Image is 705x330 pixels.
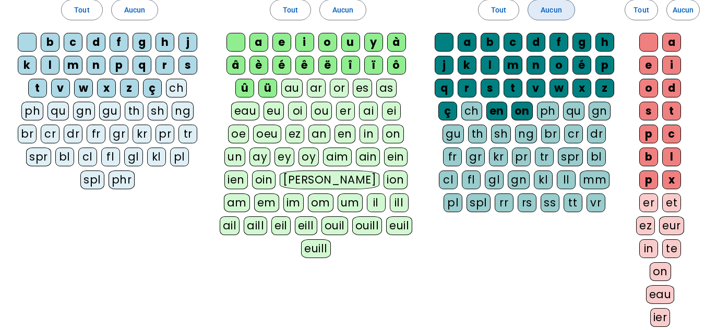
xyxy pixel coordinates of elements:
[356,148,380,166] div: ain
[444,193,462,212] div: pl
[99,102,121,120] div: gu
[235,79,254,97] div: û
[80,170,104,189] div: spl
[224,170,248,189] div: ien
[120,79,139,97] div: z
[541,193,559,212] div: ss
[634,4,649,16] span: Tout
[443,148,462,166] div: fr
[254,193,279,212] div: em
[662,79,681,97] div: d
[662,56,681,75] div: i
[125,102,144,120] div: th
[443,125,464,143] div: gu
[18,56,37,75] div: k
[558,148,583,166] div: spr
[508,170,530,189] div: gn
[341,33,360,52] div: u
[147,148,166,166] div: kl
[541,125,560,143] div: br
[462,170,481,189] div: fl
[178,125,197,143] div: tr
[110,125,128,143] div: gr
[252,170,276,189] div: oin
[226,56,245,75] div: â
[110,56,128,75] div: p
[308,193,333,212] div: om
[572,56,591,75] div: é
[439,170,458,189] div: cl
[26,148,51,166] div: spr
[481,33,499,52] div: b
[224,148,245,166] div: un
[87,56,105,75] div: n
[311,102,332,120] div: ou
[387,56,406,75] div: ô
[64,56,82,75] div: m
[364,33,383,52] div: y
[249,56,268,75] div: è
[504,56,522,75] div: m
[308,125,330,143] div: an
[272,56,291,75] div: é
[662,102,681,120] div: t
[258,79,277,97] div: ü
[283,193,304,212] div: im
[352,216,382,235] div: ouill
[587,193,605,212] div: vr
[639,193,658,212] div: er
[467,193,491,212] div: spl
[364,56,383,75] div: ï
[549,56,568,75] div: o
[249,148,270,166] div: ay
[639,125,658,143] div: p
[172,102,194,120] div: ng
[662,148,681,166] div: l
[662,125,681,143] div: c
[28,79,47,97] div: t
[101,148,120,166] div: fl
[353,79,372,97] div: es
[572,33,591,52] div: g
[318,56,337,75] div: ë
[557,170,576,189] div: ll
[109,170,135,189] div: phr
[662,239,681,258] div: te
[73,102,95,120] div: gn
[572,79,591,97] div: x
[564,125,583,143] div: cr
[383,125,404,143] div: on
[280,170,379,189] div: [PERSON_NAME]
[673,4,694,16] span: Aucun
[332,4,353,16] span: Aucun
[74,79,93,97] div: w
[646,285,675,304] div: eau
[78,148,97,166] div: cl
[481,56,499,75] div: l
[47,102,69,120] div: qu
[458,33,476,52] div: a
[143,79,162,97] div: ç
[298,148,319,166] div: oy
[549,79,568,97] div: w
[228,125,249,143] div: oe
[41,56,59,75] div: l
[639,170,658,189] div: p
[244,216,267,235] div: aill
[387,33,406,52] div: à
[511,102,533,120] div: on
[512,148,531,166] div: pr
[662,193,681,212] div: et
[650,308,671,327] div: ier
[504,79,522,97] div: t
[435,79,453,97] div: q
[336,102,355,120] div: er
[489,148,508,166] div: kr
[580,170,610,189] div: mm
[156,125,174,143] div: pr
[659,216,684,235] div: eur
[231,102,260,120] div: eau
[639,79,658,97] div: o
[468,125,487,143] div: th
[587,148,606,166] div: bl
